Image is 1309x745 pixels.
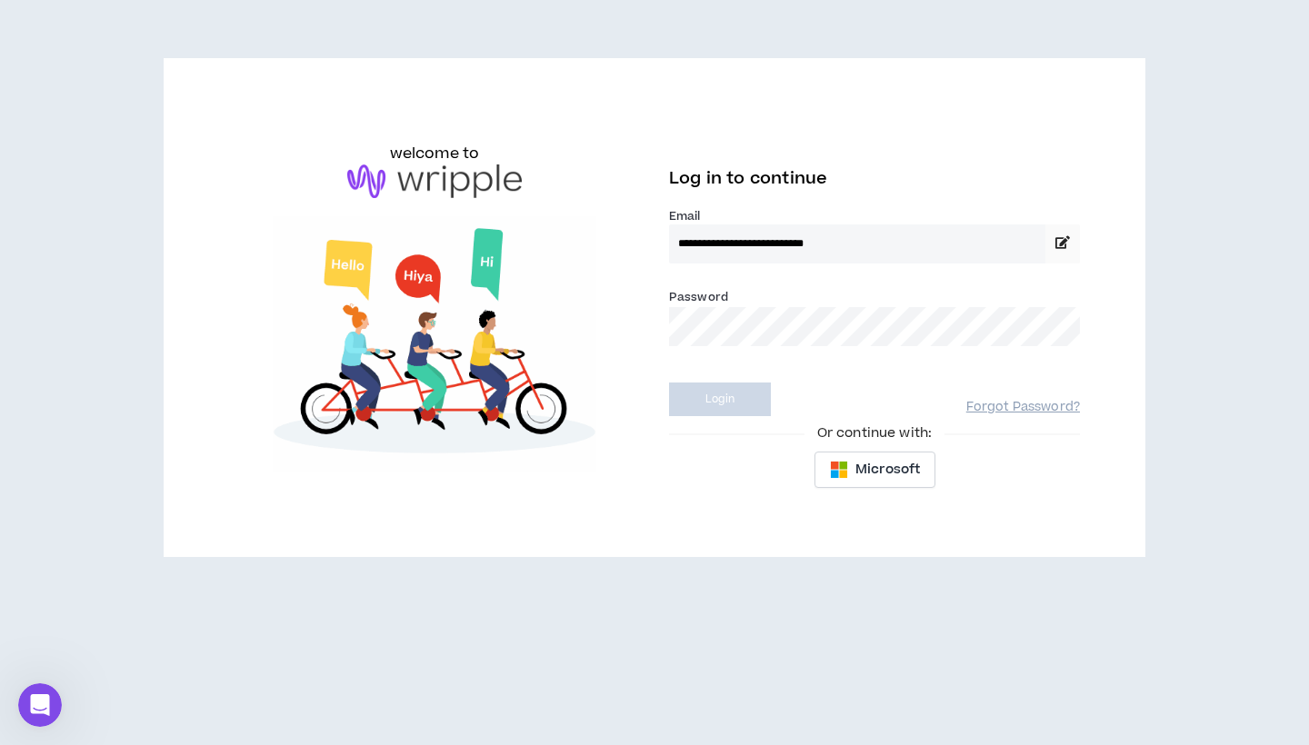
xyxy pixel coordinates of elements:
span: Or continue with: [804,423,944,443]
span: Microsoft [855,460,920,480]
img: logo-brand.png [347,164,522,199]
img: Welcome to Wripple [229,216,640,472]
button: Microsoft [814,452,935,488]
a: Forgot Password? [966,399,1080,416]
label: Password [669,289,728,305]
span: Log in to continue [669,167,827,190]
h6: welcome to [390,143,480,164]
label: Email [669,208,1080,224]
button: Login [669,382,771,416]
iframe: Intercom live chat [18,683,62,727]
